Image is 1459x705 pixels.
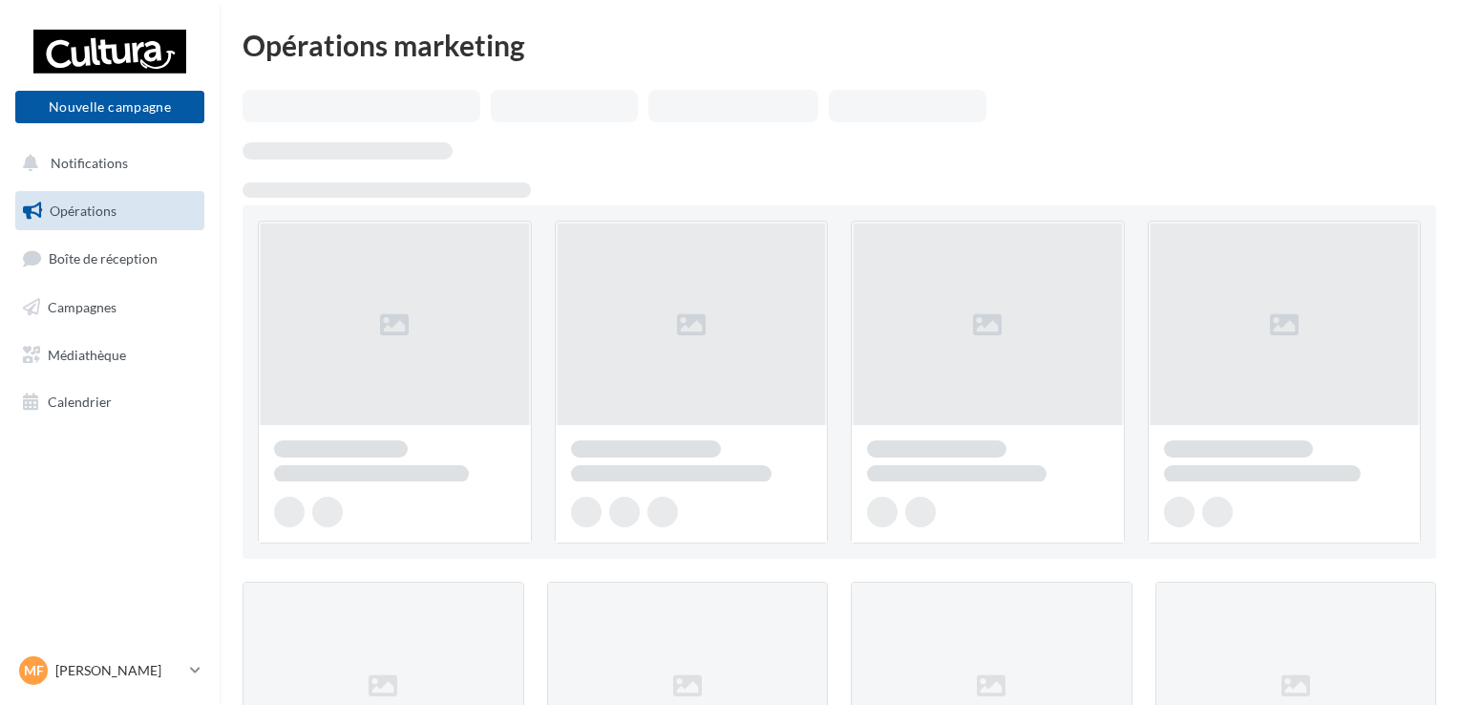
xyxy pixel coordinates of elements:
span: Campagnes [48,299,116,315]
a: Campagnes [11,288,208,328]
span: Médiathèque [48,346,126,362]
a: Calendrier [11,382,208,422]
span: Notifications [51,155,128,171]
span: Opérations [50,203,116,219]
a: MF [PERSON_NAME] [15,652,204,689]
p: [PERSON_NAME] [55,661,182,680]
a: Opérations [11,191,208,231]
a: Médiathèque [11,335,208,375]
div: Opérations marketing [243,31,1436,59]
span: Calendrier [48,394,112,410]
button: Nouvelle campagne [15,91,204,123]
span: MF [24,661,44,680]
span: Boîte de réception [49,250,158,267]
a: Boîte de réception [11,238,208,279]
button: Notifications [11,143,201,183]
